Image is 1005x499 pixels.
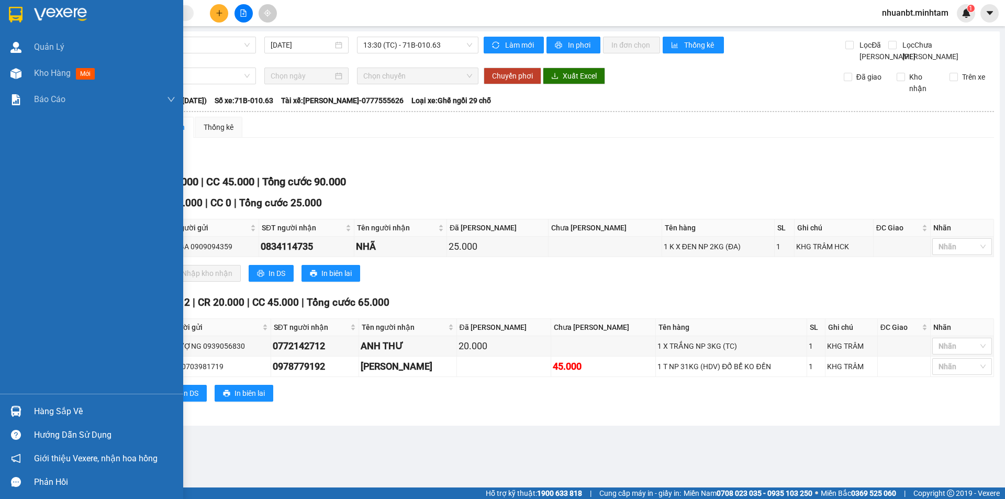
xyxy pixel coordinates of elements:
[356,239,445,254] div: NHÃ
[363,68,472,84] span: Chọn chuyến
[234,4,253,23] button: file-add
[553,359,654,374] div: 45.000
[239,197,322,209] span: Tổng cước 25.000
[201,175,204,188] span: |
[985,8,995,18] span: caret-down
[271,70,333,82] input: Chọn ngày
[357,222,436,234] span: Tên người nhận
[551,72,559,81] span: download
[210,197,231,209] span: CC 0
[11,430,21,440] span: question-circle
[361,339,454,353] div: ANH THƯ
[34,427,175,443] div: Hướng dẫn sử dụng
[662,219,775,237] th: Tên hàng
[459,339,549,353] div: 20.000
[796,241,872,252] div: KHG TRÂM HCK
[815,491,818,495] span: ⚪️
[262,222,343,234] span: SĐT người nhận
[34,474,175,490] div: Phản hồi
[307,296,389,308] span: Tổng cước 65.000
[484,37,544,53] button: syncLàm mới
[457,319,551,336] th: Đã [PERSON_NAME]
[257,175,260,188] span: |
[162,265,241,282] button: downloadNhập kho nhận
[551,319,656,336] th: Chưa [PERSON_NAME]
[240,9,247,17] span: file-add
[546,37,600,53] button: printerIn phơi
[174,241,257,252] div: NGA 0909094359
[825,319,878,336] th: Ghi chú
[855,39,917,62] span: Lọc Đã [PERSON_NAME]
[905,71,942,94] span: Kho nhận
[11,453,21,463] span: notification
[34,404,175,419] div: Hàng sắp về
[175,222,248,234] span: Người gửi
[543,68,605,84] button: downloadXuất Excel
[852,71,886,83] span: Đã giao
[301,265,360,282] button: printerIn biên lai
[776,241,792,252] div: 1
[717,489,812,497] strong: 0708 023 035 - 0935 103 250
[980,4,999,23] button: caret-down
[281,95,404,106] span: Tài xế: [PERSON_NAME]-0777555626
[361,359,454,374] div: [PERSON_NAME]
[807,319,825,336] th: SL
[34,40,64,53] span: Quản Lý
[259,237,354,257] td: 0834114735
[827,361,876,372] div: KHG TRÂM
[359,357,456,377] td: Ô TÔ MINH
[234,197,237,209] span: |
[958,71,989,83] span: Trên xe
[167,95,175,104] span: down
[484,68,541,84] button: Chuyển phơi
[264,9,271,17] span: aim
[354,237,447,257] td: NHÃ
[880,321,920,333] span: ĐC Giao
[34,68,71,78] span: Kho hàng
[271,336,359,357] td: 0772142712
[11,477,21,487] span: message
[193,296,195,308] span: |
[362,321,445,333] span: Tên người nhận
[363,37,472,53] span: 13:30 (TC) - 71B-010.63
[505,39,535,51] span: Làm mới
[271,357,359,377] td: 0978779192
[168,340,269,352] div: PHƯỢNG 0939056830
[210,4,228,23] button: plus
[449,239,546,254] div: 25.000
[590,487,591,499] span: |
[821,487,896,499] span: Miền Bắc
[198,296,244,308] span: CR 20.000
[599,487,681,499] span: Cung cấp máy in - giấy in:
[967,5,975,12] sup: 1
[205,197,208,209] span: |
[874,6,957,19] span: nhuanbt.minhtam
[411,95,491,106] span: Loại xe: Ghế ngồi 29 chỗ
[182,387,198,399] span: In DS
[156,197,203,209] span: CR 25.000
[259,4,277,23] button: aim
[809,340,823,352] div: 1
[775,219,795,237] th: SL
[851,489,896,497] strong: 0369 525 060
[664,241,773,252] div: 1 K X ĐEN NP 2KG (ĐA)
[898,39,960,62] span: Lọc Chưa [PERSON_NAME]
[492,41,501,50] span: sync
[10,42,21,53] img: warehouse-icon
[663,37,724,53] button: bar-chartThống kê
[684,487,812,499] span: Miền Nam
[234,387,265,399] span: In biên lai
[671,41,680,50] span: bar-chart
[76,68,95,80] span: mới
[684,39,716,51] span: Thống kê
[947,490,954,497] span: copyright
[269,268,285,279] span: In DS
[555,41,564,50] span: printer
[257,270,264,278] span: printer
[301,296,304,308] span: |
[162,385,207,402] button: printerIn DS
[204,121,233,133] div: Thống kê
[252,296,299,308] span: CC 45.000
[568,39,592,51] span: In phơi
[962,8,971,18] img: icon-new-feature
